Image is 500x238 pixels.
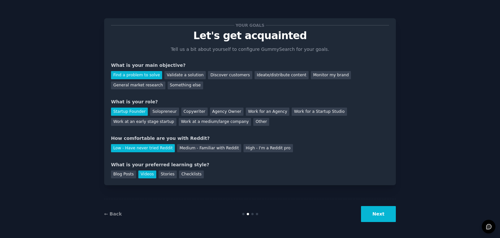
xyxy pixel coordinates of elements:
div: Something else [168,82,203,90]
div: Copywriter [181,108,208,116]
div: Startup Founder [111,108,148,116]
div: Videos [138,171,156,179]
button: Next [361,206,396,222]
div: Other [253,118,269,126]
div: Discover customers [208,71,252,79]
div: How comfortable are you with Reddit? [111,135,389,142]
div: Low - Have never tried Reddit [111,144,175,152]
div: What is your main objective? [111,62,389,69]
div: Monitor my brand [311,71,351,79]
span: Your goals [234,22,266,29]
div: Work for a Startup Studio [292,108,347,116]
div: Solopreneur [150,108,179,116]
div: What is your preferred learning style? [111,161,389,168]
div: Work at a medium/large company [179,118,251,126]
div: General market research [111,82,165,90]
div: What is your role? [111,98,389,105]
div: High - I'm a Reddit pro [243,144,293,152]
p: Let's get acquainted [111,30,389,41]
div: Agency Owner [210,108,243,116]
div: Ideate/distribute content [255,71,309,79]
div: Work at an early stage startup [111,118,176,126]
div: Checklists [179,171,204,179]
div: Find a problem to solve [111,71,162,79]
p: Tell us a bit about yourself to configure GummySearch for your goals. [168,46,332,53]
div: Medium - Familiar with Reddit [177,144,241,152]
div: Blog Posts [111,171,136,179]
a: ← Back [104,211,122,216]
div: Stories [159,171,177,179]
div: Validate a solution [164,71,206,79]
div: Work for an Agency [246,108,289,116]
